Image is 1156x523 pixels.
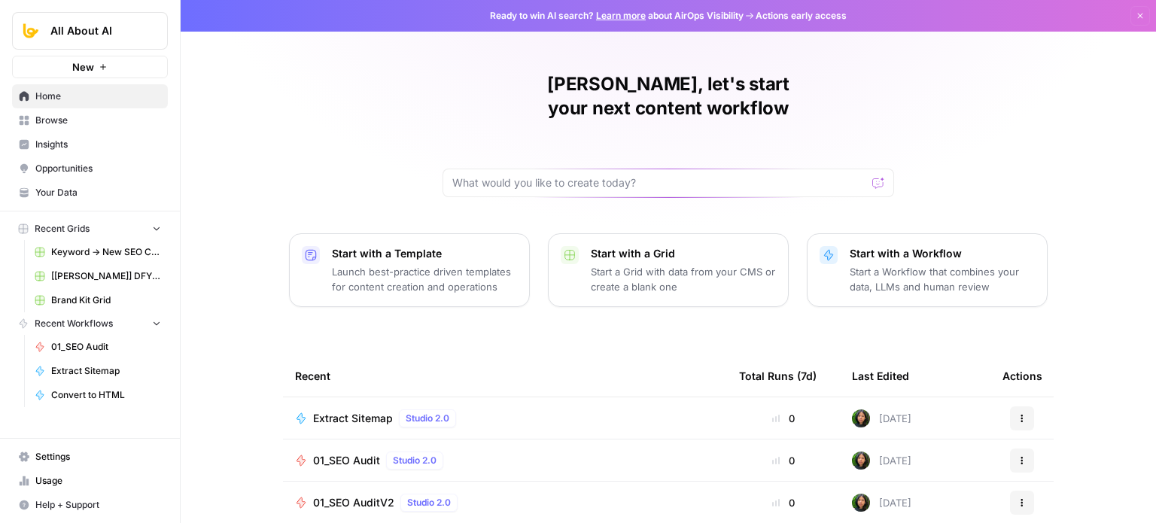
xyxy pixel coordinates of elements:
a: [[PERSON_NAME]] DFY POC👨‍🦲 [28,264,168,288]
p: Start a Grid with data from your CMS or create a blank one [591,264,776,294]
span: 01_SEO AuditV2 [313,495,394,510]
div: Recent [295,355,715,397]
span: 01_SEO Audit [51,340,161,354]
button: Start with a WorkflowStart a Workflow that combines your data, LLMs and human review [807,233,1048,307]
div: 0 [739,453,828,468]
a: Learn more [596,10,646,21]
span: Recent Workflows [35,317,113,330]
button: Start with a GridStart a Grid with data from your CMS or create a blank one [548,233,789,307]
a: Opportunities [12,157,168,181]
a: Insights [12,132,168,157]
span: Brand Kit Grid [51,293,161,307]
a: Browse [12,108,168,132]
div: [DATE] [852,494,911,512]
span: All About AI [50,23,141,38]
a: Brand Kit Grid [28,288,168,312]
span: Recent Grids [35,222,90,236]
a: 01_SEO AuditV2Studio 2.0 [295,494,715,512]
img: All About AI Logo [17,17,44,44]
a: Home [12,84,168,108]
p: Start with a Workflow [850,246,1035,261]
p: Launch best-practice driven templates for content creation and operations [332,264,517,294]
p: Start with a Template [332,246,517,261]
a: Settings [12,445,168,469]
button: New [12,56,168,78]
span: Insights [35,138,161,151]
button: Help + Support [12,493,168,517]
span: Help + Support [35,498,161,512]
span: Extract Sitemap [313,411,393,426]
button: Start with a TemplateLaunch best-practice driven templates for content creation and operations [289,233,530,307]
a: 01_SEO Audit [28,335,168,359]
img: 71gc9am4ih21sqe9oumvmopgcasf [852,409,870,427]
span: [[PERSON_NAME]] DFY POC👨‍🦲 [51,269,161,283]
p: Start a Workflow that combines your data, LLMs and human review [850,264,1035,294]
div: Total Runs (7d) [739,355,817,397]
div: [DATE] [852,452,911,470]
span: New [72,59,94,74]
span: Usage [35,474,161,488]
h1: [PERSON_NAME], let's start your next content workflow [443,72,894,120]
span: Your Data [35,186,161,199]
span: Opportunities [35,162,161,175]
div: 0 [739,495,828,510]
button: Recent Workflows [12,312,168,335]
span: Studio 2.0 [393,454,437,467]
img: 71gc9am4ih21sqe9oumvmopgcasf [852,452,870,470]
div: 0 [739,411,828,426]
span: Settings [35,450,161,464]
a: Extract SitemapStudio 2.0 [295,409,715,427]
span: Ready to win AI search? about AirOps Visibility [490,9,744,23]
a: Convert to HTML [28,383,168,407]
a: Extract Sitemap [28,359,168,383]
div: [DATE] [852,409,911,427]
a: Usage [12,469,168,493]
span: Studio 2.0 [406,412,449,425]
span: Extract Sitemap [51,364,161,378]
a: Your Data [12,181,168,205]
span: Keyword -> New SEO Content Workflow ([PERSON_NAME]) [51,245,161,259]
img: 71gc9am4ih21sqe9oumvmopgcasf [852,494,870,512]
span: Browse [35,114,161,127]
button: Workspace: All About AI [12,12,168,50]
div: Last Edited [852,355,909,397]
span: Home [35,90,161,103]
span: 01_SEO Audit [313,453,380,468]
button: Recent Grids [12,217,168,240]
input: What would you like to create today? [452,175,866,190]
span: Convert to HTML [51,388,161,402]
p: Start with a Grid [591,246,776,261]
span: Studio 2.0 [407,496,451,509]
a: 01_SEO AuditStudio 2.0 [295,452,715,470]
span: Actions early access [756,9,847,23]
a: Keyword -> New SEO Content Workflow ([PERSON_NAME]) [28,240,168,264]
div: Actions [1002,355,1042,397]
